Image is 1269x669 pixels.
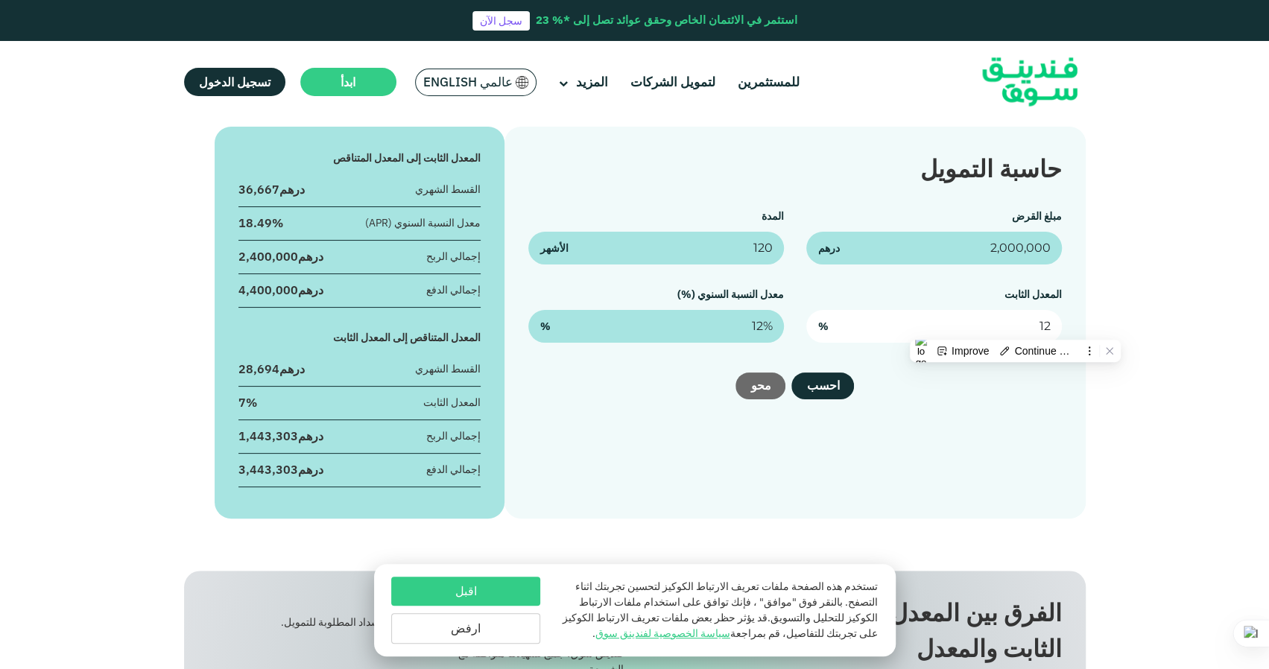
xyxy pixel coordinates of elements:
span: 1,443,303 [238,428,298,443]
p: تستخدم هذه الصفحة ملفات تعريف الارتباط الكوكيز لتحسين تجربتك اثناء التصفح. بالنقر فوق "موافق" ، ف... [555,579,877,641]
div: المدة [208,595,405,611]
div: درهم [238,428,323,444]
button: ارفض [391,613,540,644]
div: درهم [238,282,323,298]
img: Logo [957,45,1103,120]
span: درهم [818,241,840,256]
span: 2,400,000 [238,249,298,264]
div: إجمالي الربح [426,249,481,264]
img: SA Flag [516,76,529,89]
div: القسط الشهري [415,182,481,197]
label: مبلغ القرض [1012,209,1062,223]
span: المزيد [576,74,608,90]
span: % [818,319,829,334]
div: إجمالي الربح [426,428,481,444]
div: القسط الشهري [415,361,481,377]
div: 7% [238,394,257,410]
a: لتمويل الشركات [627,70,719,95]
a: للمستثمرين [734,70,803,95]
div: درهم [238,461,323,478]
span: % [540,319,551,334]
a: سجل الآن [472,11,530,31]
div: إجمالي الدفع [426,462,481,478]
label: المعدل الثابت [1004,288,1062,301]
div: المعدل المتناقص إلى المعدل الثابت [238,330,481,346]
span: تسجيل الدخول [199,74,270,89]
span: 36,667 [238,182,279,197]
label: معدل النسبة السنوي (%) [677,288,784,301]
div: درهم [238,248,323,264]
span: للتفاصيل، قم بمراجعة . [592,627,824,640]
span: قد يؤثر حظر بعض ملفات تعريف الارتباط الكوكيز على تجربتك [563,611,878,640]
div: مدة السداد المطلوبة للتمويل. [208,615,405,630]
span: ابدأ [341,74,355,89]
button: احسب [791,372,854,399]
div: حاسبة التمويل [528,150,1061,186]
a: سياسة الخصوصية لفندينق سوق [595,627,730,640]
div: 18.49% [238,215,283,231]
span: 4,400,000 [238,282,298,297]
label: المدة [762,209,784,223]
div: استثمر في الائتمان الخاص وحقق عوائد تصل إلى *% 23 [536,12,797,29]
a: تسجيل الدخول [184,68,285,96]
div: معدل النسبة السنوي (APR) [365,215,481,231]
div: درهم [238,181,305,197]
div: المعدل الثابت إلى المعدل المتناقص [238,150,481,166]
span: الأشهر [540,241,569,256]
button: اقبل [391,577,540,606]
div: المعدل الثابت [423,395,481,410]
div: درهم [238,361,305,377]
span: عالمي English [423,74,513,91]
span: 3,443,303 [238,462,298,477]
span: 28,694 [238,361,279,376]
button: محو [735,372,785,399]
div: إجمالي الدفع [426,282,481,298]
